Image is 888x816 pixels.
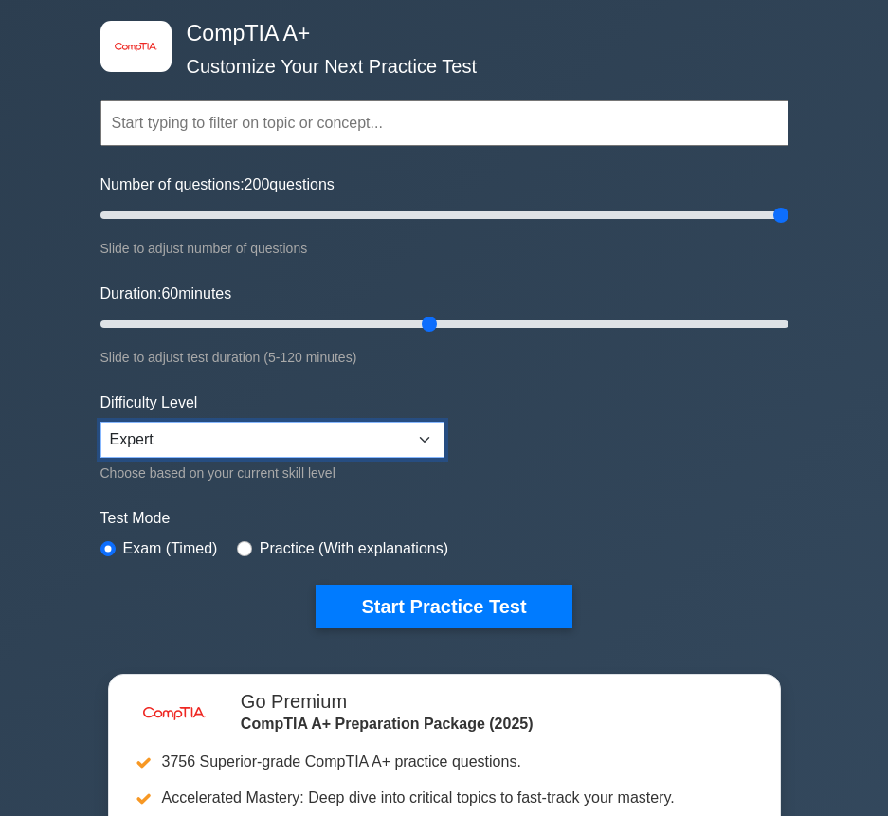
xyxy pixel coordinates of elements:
[100,346,788,369] div: Slide to adjust test duration (5-120 minutes)
[123,537,218,560] label: Exam (Timed)
[100,462,444,484] div: Choose based on your current skill level
[100,173,335,196] label: Number of questions: questions
[179,21,696,47] h4: CompTIA A+
[245,176,270,192] span: 200
[161,285,178,301] span: 60
[100,391,198,414] label: Difficulty Level
[100,507,788,530] label: Test Mode
[100,100,788,146] input: Start typing to filter on topic or concept...
[260,537,448,560] label: Practice (With explanations)
[100,282,232,305] label: Duration: minutes
[316,585,571,628] button: Start Practice Test
[100,237,788,260] div: Slide to adjust number of questions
